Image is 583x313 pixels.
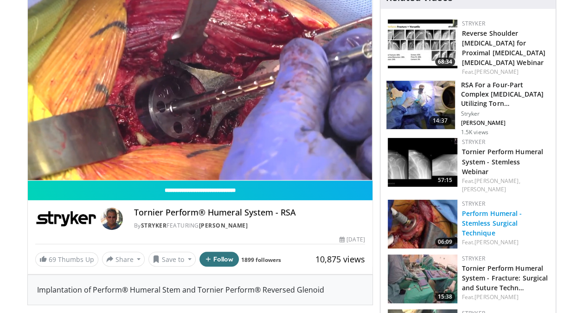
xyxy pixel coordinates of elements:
[474,177,520,185] a: [PERSON_NAME],
[462,29,545,67] a: Reverse Shoulder [MEDICAL_DATA] for Proximal [MEDICAL_DATA] [MEDICAL_DATA] Webinar
[462,68,548,76] div: Feat.
[435,238,455,246] span: 06:09
[141,222,167,229] a: Stryker
[462,185,506,193] a: [PERSON_NAME]
[388,200,457,248] a: 06:09
[462,200,485,208] a: Stryker
[340,235,365,244] div: [DATE]
[462,238,548,247] div: Feat.
[462,293,548,301] div: Feat.
[435,176,455,184] span: 57:15
[388,254,457,303] img: 49870a89-1289-4bcf-be89-66894a47fa98.150x105_q85_crop-smart_upscale.jpg
[148,252,196,267] button: Save to
[134,222,365,230] div: By FEATURING
[386,81,455,129] img: df0f1406-0bb0-472e-a021-c1964535cf7e.150x105_q85_crop-smart_upscale.jpg
[474,293,519,301] a: [PERSON_NAME]
[474,68,519,76] a: [PERSON_NAME]
[199,252,239,267] button: Follow
[315,254,365,265] span: 10,875 views
[474,238,519,246] a: [PERSON_NAME]
[35,252,98,267] a: 69 Thumbs Up
[388,138,457,187] a: 57:15
[49,255,56,264] span: 69
[462,254,485,262] a: Stryker
[388,254,457,303] a: 15:38
[102,252,145,267] button: Share
[462,147,543,176] a: Tornier Perform Humeral System - Stemless Webinar
[461,80,550,108] h3: RSA For a Four-Part Complex [MEDICAL_DATA] Utilizing Torn…
[388,200,457,248] img: fd96287c-ce25-45fb-ab34-2dcfaf53e3ee.150x105_q85_crop-smart_upscale.jpg
[28,275,372,305] div: Implantation of Perform® Humeral Stem and Tornier Perform® Reversed Glenoid
[435,58,455,66] span: 68:34
[462,177,548,194] div: Feat.
[435,293,455,301] span: 15:38
[241,256,281,264] a: 1899 followers
[462,138,485,146] a: Stryker
[101,208,123,230] img: Avatar
[35,208,97,230] img: Stryker
[462,264,548,292] a: Tornier Perform Humeral System - Fracture: Surgical and Suture Techn…
[461,110,550,117] p: Stryker
[429,116,451,125] span: 14:37
[461,119,550,127] p: [PERSON_NAME]
[388,20,457,68] img: 5590996b-cb48-4399-9e45-1e14765bb8fc.150x105_q85_crop-smart_upscale.jpg
[462,209,522,237] a: Perform Humeral - Stemless Surgical Technique
[461,129,488,136] p: 1.5K views
[462,20,485,27] a: Stryker
[386,80,550,136] a: 14:37 RSA For a Four-Part Complex [MEDICAL_DATA] Utilizing Torn… Stryker [PERSON_NAME] 1.5K views
[388,20,457,68] a: 68:34
[388,138,457,187] img: 3ae8161b-4f83-4edc-aac2-d9c3cbe12a04.150x105_q85_crop-smart_upscale.jpg
[134,208,365,218] h4: Tornier Perform® Humeral System - RSA
[199,222,248,229] a: [PERSON_NAME]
